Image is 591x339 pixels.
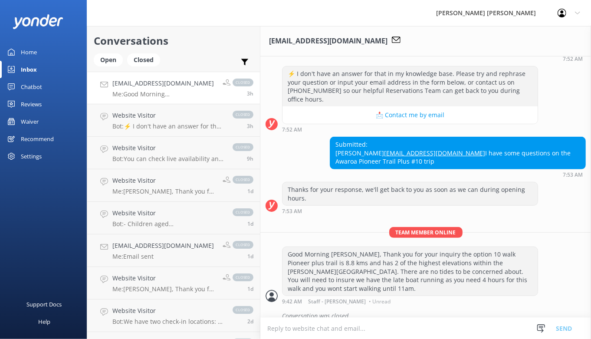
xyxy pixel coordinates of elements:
p: Bot: You can check live availability and book the Southern Beaches Trip #7 online at [URL][DOMAIN... [112,155,224,163]
a: Closed [127,55,164,64]
div: Reviews [21,95,42,113]
span: closed [233,176,253,184]
div: Support Docs [27,296,62,313]
h4: Website Visitor [112,176,216,185]
a: Website VisitorMe:[PERSON_NAME], Thank you for your enquiry. The 10.30 Vista cruise is open for b... [87,169,260,202]
button: 📩 Contact me by email [282,106,538,124]
div: Chatbot [21,78,42,95]
span: 09:42am 13-Aug-2025 (UTC +12:00) Pacific/Auckland [247,90,253,97]
div: 07:52am 13-Aug-2025 (UTC +12:00) Pacific/Auckland [444,56,586,62]
h4: Website Visitor [112,273,216,283]
span: closed [233,241,253,249]
div: Conversation was closed. [282,309,586,323]
div: 2025-08-12T21:42:48.239 [266,309,586,323]
h4: [EMAIL_ADDRESS][DOMAIN_NAME] [112,241,214,250]
h4: Website Visitor [112,306,224,316]
div: Settings [21,148,42,165]
div: Help [38,313,50,330]
div: Waiver [21,113,39,130]
span: closed [233,79,253,86]
h2: Conversations [94,33,253,49]
span: Team member online [389,227,463,238]
strong: 9:42 AM [282,299,302,304]
div: 07:52am 13-Aug-2025 (UTC +12:00) Pacific/Auckland [282,126,538,132]
span: 03:26pm 11-Aug-2025 (UTC +12:00) Pacific/Auckland [247,253,253,260]
span: closed [233,111,253,118]
p: Me: Email sent [112,253,214,260]
div: ⚡ I don't have an answer for that in my knowledge base. Please try and rephrase your question or ... [282,66,538,106]
p: Me: [PERSON_NAME], Thank you for your enquiry. We also have a triple room available for families ... [112,285,216,293]
div: 09:42am 13-Aug-2025 (UTC +12:00) Pacific/Auckland [282,298,538,304]
a: [EMAIL_ADDRESS][DOMAIN_NAME]Me:Good Morning [PERSON_NAME], Thank you for your inquiry the option ... [87,72,260,104]
h4: Website Visitor [112,208,224,218]
span: 11:24am 11-Aug-2025 (UTC +12:00) Pacific/Auckland [247,318,253,325]
span: • Unread [369,299,391,304]
div: Open [94,53,123,66]
h4: Website Visitor [112,111,224,120]
p: Bot: ⚡ I don't have an answer for that in my knowledge base. Please try and rephrase your questio... [112,122,224,130]
a: Website VisitorBot:You can check live availability and book the Southern Beaches Trip #7 online a... [87,137,260,169]
span: closed [233,208,253,216]
div: Thanks for your response, we'll get back to you as soon as we can during opening hours. [282,182,538,205]
div: Home [21,43,37,61]
a: Website VisitorBot:We have two check-in locations: - For multiday trips, check in at [STREET_ADDR... [87,300,260,332]
h3: [EMAIL_ADDRESS][DOMAIN_NAME] [269,36,387,47]
a: Open [94,55,127,64]
strong: 7:53 AM [282,209,302,214]
a: Website VisitorMe:[PERSON_NAME], Thank you for your enquiry. We also have a triple room available... [87,267,260,300]
strong: 7:52 AM [563,56,583,62]
a: Website VisitorBot:⚡ I don't have an answer for that in my knowledge base. Please try and rephras... [87,104,260,137]
p: Me: [PERSON_NAME], Thank you for your enquiry. The 10.30 Vista cruise is open for booking on the ... [112,188,216,195]
span: 08:55am 12-Aug-2025 (UTC +12:00) Pacific/Auckland [247,188,253,195]
h4: [EMAIL_ADDRESS][DOMAIN_NAME] [112,79,216,88]
p: Me: Good Morning [PERSON_NAME], Thank you for your inquiry the option 10 walk Pioneer plus trail ... [112,90,216,98]
span: 02:41am 12-Aug-2025 (UTC +12:00) Pacific/Auckland [247,220,253,227]
div: Inbox [21,61,37,78]
span: 03:49am 13-Aug-2025 (UTC +12:00) Pacific/Auckland [247,155,253,162]
span: 09:14am 13-Aug-2025 (UTC +12:00) Pacific/Auckland [247,122,253,130]
div: 07:53am 13-Aug-2025 (UTC +12:00) Pacific/Auckland [330,171,586,178]
strong: 7:52 AM [282,127,302,132]
h4: Website Visitor [112,143,224,153]
a: [EMAIL_ADDRESS][DOMAIN_NAME]Me:Email sentclosed1d [87,234,260,267]
div: Closed [127,53,160,66]
div: Good Morning [PERSON_NAME], Thank you for your inquiry the option 10 walk Pioneer plus trail is 8... [282,247,538,296]
span: Staff - [PERSON_NAME] [308,299,366,304]
div: Recommend [21,130,54,148]
img: yonder-white-logo.png [13,14,63,29]
span: 03:17pm 11-Aug-2025 (UTC +12:00) Pacific/Auckland [247,285,253,293]
span: closed [233,143,253,151]
div: 07:53am 13-Aug-2025 (UTC +12:00) Pacific/Auckland [282,208,538,214]
div: Submitted: [PERSON_NAME] I have some questions on the Awaroa Pioneer Trail Plus #10 trip [330,137,585,169]
strong: 7:53 AM [563,172,583,178]
p: Bot: We have two check-in locations: - For multiday trips, check in at [STREET_ADDRESS]. - For da... [112,318,224,326]
span: closed [233,306,253,314]
p: Bot: - Children aged [DEMOGRAPHIC_DATA] years travel free on boat trips. - Ages [DEMOGRAPHIC_DATA... [112,220,224,228]
span: closed [233,273,253,281]
a: [EMAIL_ADDRESS][DOMAIN_NAME] [384,149,486,157]
a: Website VisitorBot:- Children aged [DEMOGRAPHIC_DATA] years travel free on boat trips. - Ages [DE... [87,202,260,234]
